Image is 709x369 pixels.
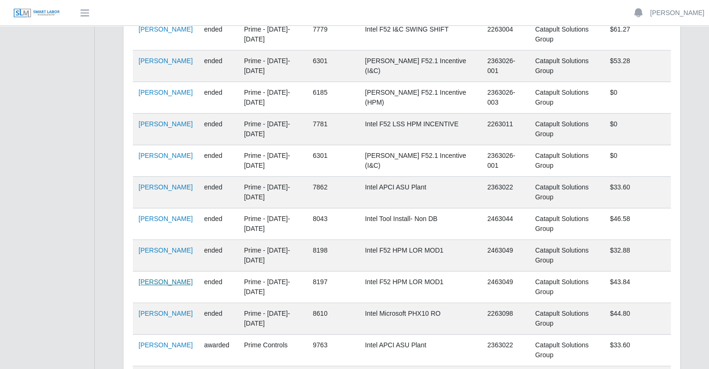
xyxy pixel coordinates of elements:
td: $44.80 [604,303,671,335]
a: [PERSON_NAME] [139,120,193,128]
a: [PERSON_NAME] [139,310,193,317]
td: Intel F52 HPM LOR MOD1 [359,240,482,271]
td: 8610 [307,303,359,335]
a: [PERSON_NAME] [139,183,193,191]
td: $32.88 [604,240,671,271]
td: Catapult Solutions Group [530,177,604,208]
td: Catapult Solutions Group [530,335,604,366]
td: ended [198,82,238,114]
td: Catapult Solutions Group [530,19,604,50]
a: [PERSON_NAME] [139,215,193,222]
td: 6301 [307,50,359,82]
td: awarded [198,335,238,366]
td: ended [198,240,238,271]
td: 2363022 [481,177,529,208]
a: [PERSON_NAME] [139,341,193,349]
td: Catapult Solutions Group [530,114,604,145]
td: Prime - [DATE]-[DATE] [238,114,307,145]
td: [PERSON_NAME] F52.1 Incentive (I&C) [359,50,482,82]
td: Prime - [DATE]-[DATE] [238,82,307,114]
td: 7862 [307,177,359,208]
td: 2363022 [481,335,529,366]
td: ended [198,50,238,82]
td: Prime Controls [238,335,307,366]
td: 2363026-001 [481,145,529,177]
td: Catapult Solutions Group [530,208,604,240]
td: $61.27 [604,19,671,50]
td: 2463049 [481,271,529,303]
td: 2363026-003 [481,82,529,114]
td: 7781 [307,114,359,145]
td: 6301 [307,145,359,177]
td: ended [198,114,238,145]
td: 8197 [307,271,359,303]
td: 2463049 [481,240,529,271]
td: ended [198,19,238,50]
a: [PERSON_NAME] [650,8,704,18]
td: 2263011 [481,114,529,145]
td: Intel Microsoft PHX10 RO [359,303,482,335]
td: Prime - [DATE]-[DATE] [238,177,307,208]
td: ended [198,303,238,335]
td: 2463044 [481,208,529,240]
a: [PERSON_NAME] [139,57,193,65]
td: $33.60 [604,335,671,366]
td: $43.84 [604,271,671,303]
td: 9763 [307,335,359,366]
td: Intel Tool Install- Non DB [359,208,482,240]
td: $53.28 [604,50,671,82]
td: Intel APCI ASU Plant [359,177,482,208]
td: Intel F52 I&C SWING SHIFT [359,19,482,50]
td: Catapult Solutions Group [530,145,604,177]
td: Prime - [DATE]-[DATE] [238,145,307,177]
td: 2363026-001 [481,50,529,82]
a: [PERSON_NAME] [139,152,193,159]
td: $0 [604,114,671,145]
td: 8043 [307,208,359,240]
td: 2263098 [481,303,529,335]
td: Prime - [DATE]-[DATE] [238,271,307,303]
a: [PERSON_NAME] [139,25,193,33]
a: [PERSON_NAME] [139,246,193,254]
td: Catapult Solutions Group [530,240,604,271]
td: Prime - [DATE]-[DATE] [238,50,307,82]
td: Prime - [DATE]-[DATE] [238,240,307,271]
img: SLM Logo [13,8,60,18]
td: 7779 [307,19,359,50]
a: [PERSON_NAME] [139,89,193,96]
td: 8198 [307,240,359,271]
td: $33.60 [604,177,671,208]
td: Intel APCI ASU Plant [359,335,482,366]
td: ended [198,177,238,208]
td: ended [198,145,238,177]
td: [PERSON_NAME] F52.1 Incentive (I&C) [359,145,482,177]
td: Catapult Solutions Group [530,50,604,82]
td: Intel F52 HPM LOR MOD1 [359,271,482,303]
td: Prime - [DATE]-[DATE] [238,208,307,240]
td: ended [198,271,238,303]
td: Catapult Solutions Group [530,82,604,114]
td: $0 [604,145,671,177]
td: 2263004 [481,19,529,50]
td: $0 [604,82,671,114]
a: [PERSON_NAME] [139,278,193,286]
td: Prime - [DATE]-[DATE] [238,19,307,50]
td: 6185 [307,82,359,114]
td: Catapult Solutions Group [530,303,604,335]
td: Catapult Solutions Group [530,271,604,303]
td: [PERSON_NAME] F52.1 Incentive (HPM) [359,82,482,114]
td: Prime - [DATE]-[DATE] [238,303,307,335]
td: $46.58 [604,208,671,240]
td: Intel F52 LSS HPM INCENTIVE [359,114,482,145]
td: ended [198,208,238,240]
